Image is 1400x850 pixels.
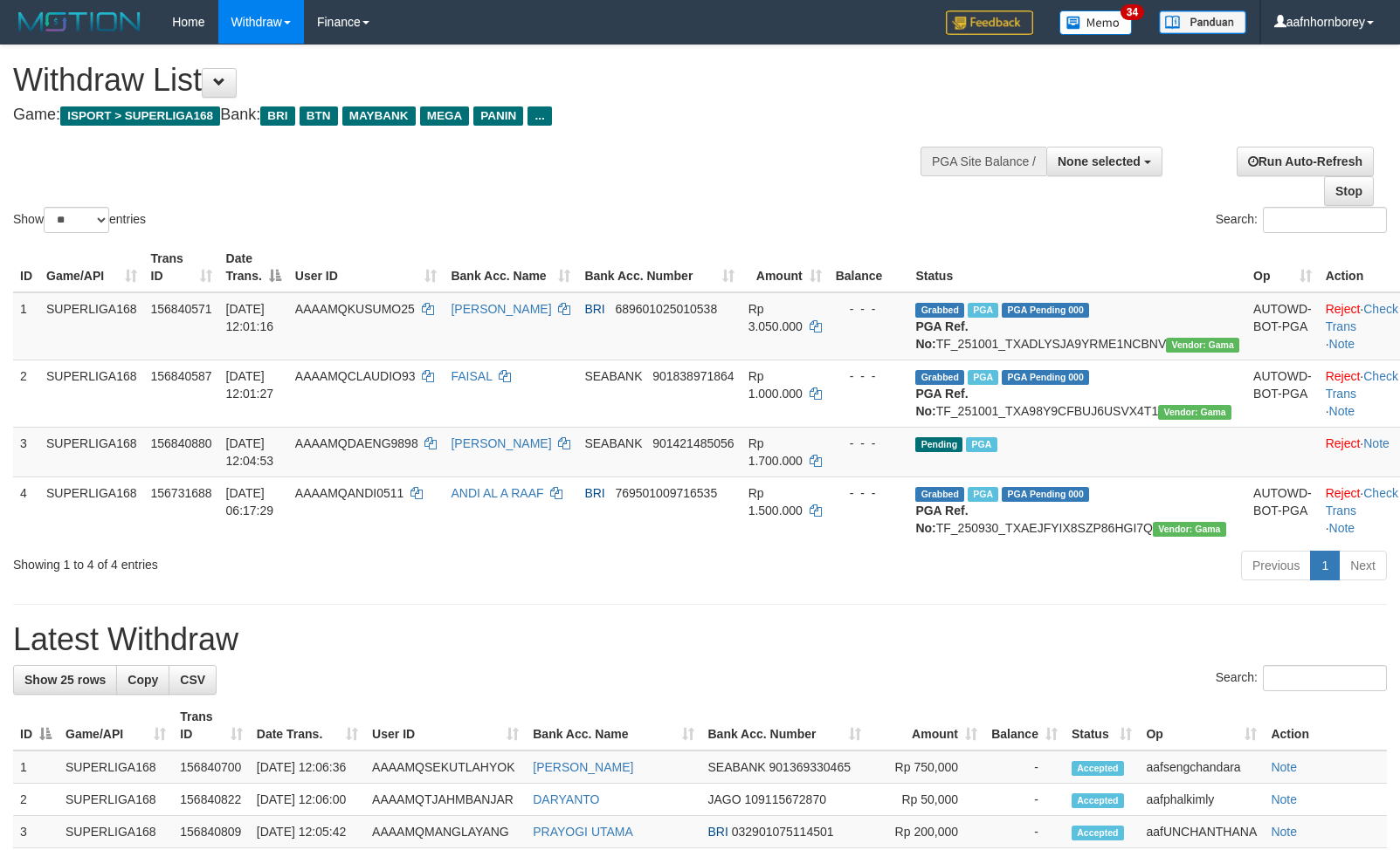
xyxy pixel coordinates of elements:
[44,207,109,233] select: Showentries
[652,436,734,450] span: Copy 901421485056 to clipboard
[533,825,633,839] a: PRAYOGI UTAMA
[1002,370,1089,385] span: PGA Pending
[116,665,169,695] a: Copy
[1263,207,1387,233] input: Search:
[1237,147,1374,176] a: Run Auto-Refresh
[915,370,964,385] span: Grabbed
[1121,4,1144,20] span: 34
[13,9,146,35] img: MOTION_logo.png
[701,701,869,751] th: Bank Acc. Number: activate to sort column ascending
[1246,360,1319,427] td: AUTOWD-BOT-PGA
[1326,369,1361,383] a: Reject
[748,436,803,468] span: Rp 1.700.000
[577,243,741,292] th: Bank Acc. Number: activate to sort column ascending
[151,302,212,316] span: 156840571
[1326,486,1361,500] a: Reject
[13,427,39,476] td: 3
[13,476,39,544] td: 4
[128,673,158,687] span: Copy
[732,825,834,839] span: Copy 032901075114501 to clipboard
[915,487,964,502] span: Grabbed
[984,751,1065,784] td: -
[1339,551,1387,580] a: Next
[59,751,173,784] td: SUPERLIGA168
[13,784,59,816] td: 2
[1139,751,1264,784] td: aafsengchandara
[169,665,217,695] a: CSV
[13,360,39,427] td: 2
[451,436,551,450] a: [PERSON_NAME]
[295,436,418,450] span: AAAAMQDAENG9898
[748,486,803,518] span: Rp 1.500.000
[1271,760,1297,774] a: Note
[741,243,829,292] th: Amount: activate to sort column ascending
[748,302,803,333] span: Rp 3.050.000
[868,701,984,751] th: Amount: activate to sort column ascending
[260,106,294,126] span: BRI
[533,760,633,774] a: [PERSON_NAME]
[1002,303,1089,318] span: PGA Pending
[526,701,700,751] th: Bank Acc. Name: activate to sort column ascending
[473,106,523,126] span: PANIN
[836,367,902,385] div: - - -
[868,751,984,784] td: Rp 750,000
[1139,784,1264,816] td: aafphalkimly
[295,302,415,316] span: AAAAMQKUSUMO25
[1072,793,1124,808] span: Accepted
[1065,701,1140,751] th: Status: activate to sort column ascending
[708,825,728,839] span: BRI
[173,701,250,751] th: Trans ID: activate to sort column ascending
[173,784,250,816] td: 156840822
[868,784,984,816] td: Rp 50,000
[584,436,642,450] span: SEABANK
[24,673,106,687] span: Show 25 rows
[1326,302,1361,316] a: Reject
[13,816,59,848] td: 3
[1216,207,1387,233] label: Search:
[1326,302,1398,333] a: Check Trans
[451,369,492,383] a: FAISAL
[13,106,916,124] h4: Game: Bank:
[1329,521,1355,535] a: Note
[1058,154,1141,168] span: None selected
[365,816,526,848] td: AAAAMQMANGLAYANG
[1139,701,1264,751] th: Op: activate to sort column ascending
[13,243,39,292] th: ID
[908,360,1246,427] td: TF_251001_TXA98Y9CFBUJ6USVX4T1
[984,784,1065,816] td: -
[1159,10,1246,34] img: panduan.png
[915,387,968,418] b: PGA Ref. No:
[1271,825,1297,839] a: Note
[451,302,551,316] a: [PERSON_NAME]
[1329,404,1355,418] a: Note
[151,436,212,450] span: 156840880
[968,487,998,502] span: Marked by aafromsomean
[1166,338,1239,353] span: Vendor URL: https://trx31.1velocity.biz
[984,816,1065,848] td: -
[173,751,250,784] td: 156840700
[39,427,144,476] td: SUPERLIGA168
[1324,176,1374,206] a: Stop
[1046,147,1162,176] button: None selected
[451,486,543,500] a: ANDI AL A RAAF
[250,751,365,784] td: [DATE] 12:06:36
[615,486,717,500] span: Copy 769501009716535 to clipboard
[915,504,968,535] b: PGA Ref. No:
[1264,701,1387,751] th: Action
[1326,436,1361,450] a: Reject
[288,243,445,292] th: User ID: activate to sort column ascending
[968,370,998,385] span: Marked by aafsengchandara
[1072,826,1124,840] span: Accepted
[151,486,212,500] span: 156731688
[250,784,365,816] td: [DATE] 12:06:00
[1241,551,1311,580] a: Previous
[915,303,964,318] span: Grabbed
[295,486,404,500] span: AAAAMQANDI0511
[13,549,570,573] div: Showing 1 to 4 of 4 entries
[1363,436,1390,450] a: Note
[59,816,173,848] td: SUPERLIGA168
[226,302,274,333] span: [DATE] 12:01:16
[836,484,902,502] div: - - -
[836,435,902,452] div: - - -
[584,486,604,500] span: BRI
